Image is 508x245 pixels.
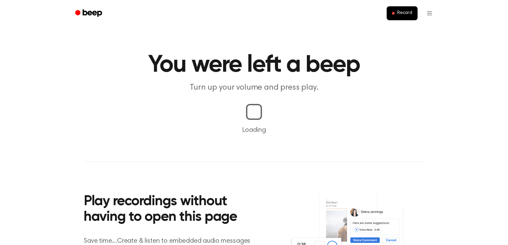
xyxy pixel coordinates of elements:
button: Open menu [422,5,438,21]
p: Loading [8,125,500,135]
p: Turn up your volume and press play. [126,82,382,93]
span: Record [397,10,412,16]
a: Beep [70,7,108,20]
button: Record [387,6,418,20]
h1: You were left a beep [84,53,424,77]
h2: Play recordings without having to open this page [84,194,263,225]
